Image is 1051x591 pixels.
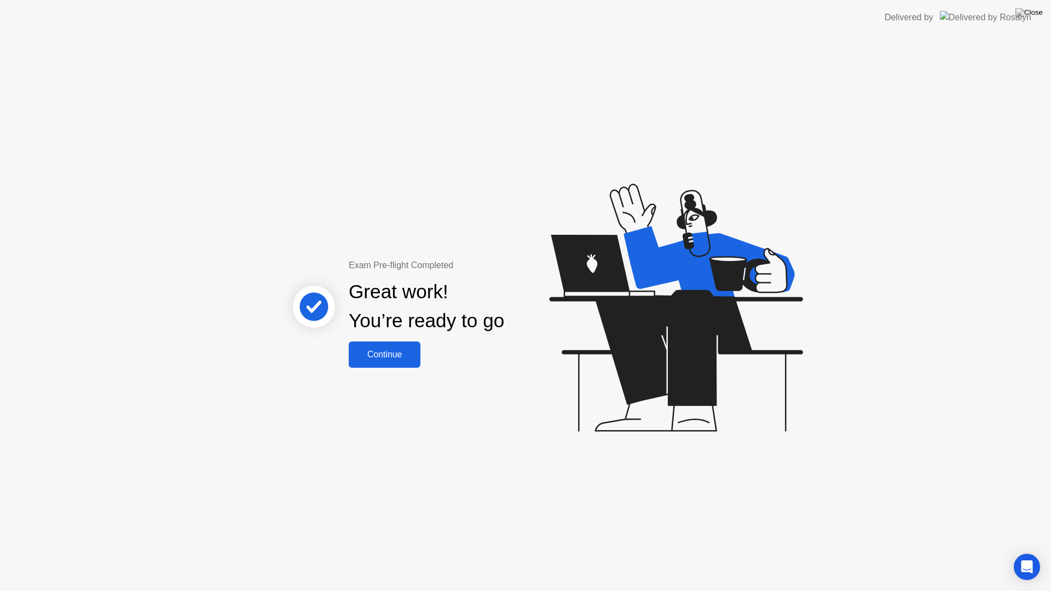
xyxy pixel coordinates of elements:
div: Open Intercom Messenger [1014,554,1040,580]
img: Close [1015,8,1043,17]
div: Exam Pre-flight Completed [349,259,575,272]
div: Continue [352,350,417,360]
div: Great work! You’re ready to go [349,277,504,335]
button: Continue [349,341,420,368]
div: Delivered by [885,11,933,24]
img: Delivered by Rosalyn [940,11,1031,24]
